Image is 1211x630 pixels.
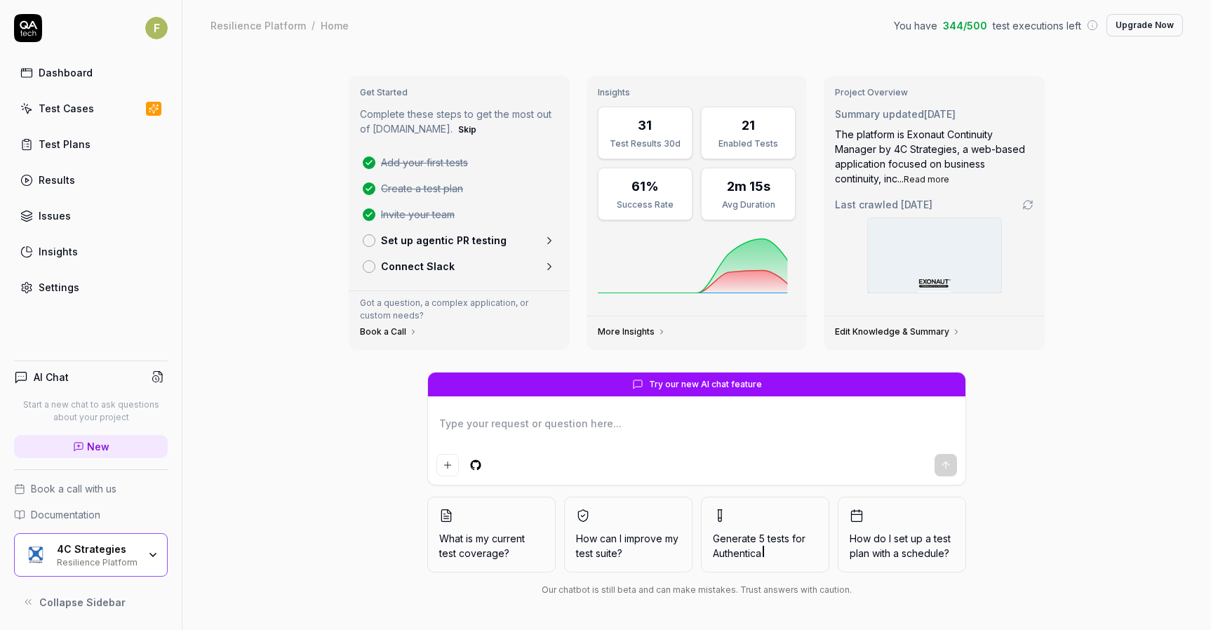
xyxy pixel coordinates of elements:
[14,95,168,122] a: Test Cases
[835,108,924,120] span: Summary updated
[39,101,94,116] div: Test Cases
[850,531,954,561] span: How do I set up a test plan with a schedule?
[23,542,48,568] img: 4C Strategies Logo
[649,378,762,391] span: Try our new AI chat feature
[835,87,1033,98] h3: Project Overview
[39,173,75,187] div: Results
[39,137,91,152] div: Test Plans
[14,202,168,229] a: Issues
[710,138,787,150] div: Enabled Tests
[14,59,168,86] a: Dashboard
[904,173,949,186] button: Read more
[713,531,817,561] span: Generate 5 tests for
[357,227,561,253] a: Set up agentic PR testing
[87,439,109,454] span: New
[14,533,168,577] button: 4C Strategies Logo4C StrategiesResilience Platform
[39,208,71,223] div: Issues
[710,199,787,211] div: Avg Duration
[39,244,78,259] div: Insights
[901,199,932,210] time: [DATE]
[638,116,652,135] div: 31
[39,65,93,80] div: Dashboard
[31,507,100,522] span: Documentation
[14,130,168,158] a: Test Plans
[436,454,459,476] button: Add attachment
[924,108,956,120] time: [DATE]
[57,543,138,556] div: 4C Strategies
[943,18,987,33] span: 344 / 500
[427,584,966,596] div: Our chatbot is still beta and can make mistakes. Trust answers with caution.
[14,274,168,301] a: Settings
[360,326,417,337] a: Book a Call
[14,481,168,496] a: Book a call with us
[14,238,168,265] a: Insights
[360,107,558,138] p: Complete these steps to get the most out of [DOMAIN_NAME].
[1022,199,1033,210] a: Go to crawling settings
[1106,14,1183,36] button: Upgrade Now
[727,177,770,196] div: 2m 15s
[835,326,961,337] a: Edit Knowledge & Summary
[598,87,796,98] h3: Insights
[145,17,168,39] span: F
[742,116,755,135] div: 21
[701,497,829,572] button: Generate 5 tests forAuthentica
[993,18,1081,33] span: test executions left
[455,121,479,138] button: Skip
[894,18,937,33] span: You have
[210,18,306,32] div: Resilience Platform
[835,128,1025,185] span: The platform is Exonaut Continuity Manager by 4C Strategies, a web-based application focused on b...
[357,253,561,279] a: Connect Slack
[312,18,315,32] div: /
[39,280,79,295] div: Settings
[598,326,666,337] a: More Insights
[360,87,558,98] h3: Get Started
[607,138,683,150] div: Test Results 30d
[145,14,168,42] button: F
[564,497,693,572] button: How can I improve my test suite?
[838,497,966,572] button: How do I set up a test plan with a schedule?
[576,531,681,561] span: How can I improve my test suite?
[14,166,168,194] a: Results
[427,497,556,572] button: What is my current test coverage?
[14,588,168,616] button: Collapse Sidebar
[31,481,116,496] span: Book a call with us
[713,547,761,559] span: Authentica
[14,398,168,424] p: Start a new chat to ask questions about your project
[57,556,138,567] div: Resilience Platform
[39,595,126,610] span: Collapse Sidebar
[607,199,683,211] div: Success Rate
[868,218,1001,293] img: Screenshot
[439,531,544,561] span: What is my current test coverage?
[381,259,455,274] p: Connect Slack
[14,435,168,458] a: New
[360,297,558,322] p: Got a question, a complex application, or custom needs?
[321,18,349,32] div: Home
[381,233,507,248] p: Set up agentic PR testing
[835,197,932,212] span: Last crawled
[631,177,659,196] div: 61%
[34,370,69,384] h4: AI Chat
[14,507,168,522] a: Documentation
